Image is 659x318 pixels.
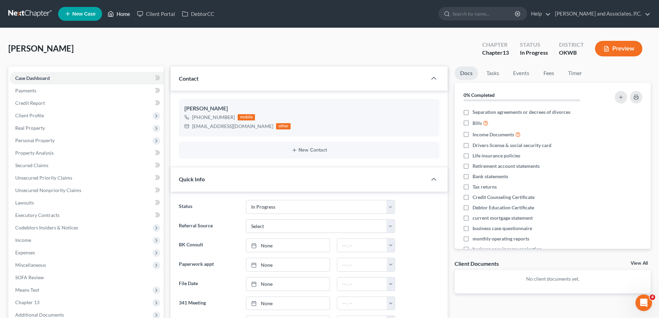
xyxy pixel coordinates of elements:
[15,175,72,181] span: Unsecured Priority Claims
[10,209,164,221] a: Executory Contracts
[650,294,655,300] span: 4
[452,7,516,20] input: Search by name...
[276,123,291,129] div: other
[15,299,39,305] span: Chapter 13
[175,219,242,233] label: Referral Source
[503,49,509,56] span: 13
[473,152,520,159] span: Life insurance policies
[473,225,532,232] span: business case questionnaire
[337,278,387,291] input: -- : --
[184,147,434,153] button: New Contact
[8,43,74,53] span: [PERSON_NAME]
[337,239,387,252] input: -- : --
[15,150,54,156] span: Property Analysis
[15,274,44,280] span: SOFA Review
[10,197,164,209] a: Lawsuits
[473,194,534,201] span: Credit Counseling Certificate
[482,41,509,49] div: Chapter
[520,49,548,57] div: In Progress
[15,112,44,118] span: Client Profile
[15,287,39,293] span: Means Test
[481,66,505,80] a: Tasks
[10,184,164,197] a: Unsecured Nonpriority Claims
[15,212,60,218] span: Executory Contracts
[192,114,235,121] div: [PHONE_NUMBER]
[175,277,242,291] label: File Date
[246,258,330,271] a: None
[562,66,587,80] a: Timer
[175,297,242,310] label: 341 Meeting
[15,249,35,255] span: Expenses
[15,262,46,268] span: Miscellaneous
[337,258,387,271] input: -- : --
[192,123,273,130] div: [EMAIL_ADDRESS][DOMAIN_NAME]
[238,114,255,120] div: mobile
[455,66,478,80] a: Docs
[520,41,548,49] div: Status
[175,258,242,272] label: Paperwork appt
[10,84,164,97] a: Payments
[72,11,95,17] span: New Case
[473,131,514,138] span: Income Documents
[15,88,36,93] span: Payments
[473,163,540,170] span: Retirement account statements
[482,49,509,57] div: Chapter
[10,159,164,172] a: Secured Claims
[179,8,218,20] a: DebtorCC
[10,271,164,284] a: SOFA Review
[473,142,551,149] span: Drivers license & social security card
[473,215,533,221] span: current mortgage statement
[175,238,242,252] label: BK Consult
[538,66,560,80] a: Fees
[246,239,330,252] a: None
[15,75,50,81] span: Case Dashboard
[10,97,164,109] a: Credit Report
[246,297,330,310] a: None
[528,8,551,20] a: Help
[15,187,81,193] span: Unsecured Nonpriority Claims
[175,200,242,214] label: Status
[10,72,164,84] a: Case Dashboard
[473,183,497,190] span: Tax returns
[15,125,45,131] span: Real Property
[337,297,387,310] input: -- : --
[134,8,179,20] a: Client Portal
[15,162,48,168] span: Secured Claims
[460,275,645,282] p: No client documents yet.
[15,237,31,243] span: Income
[15,312,64,318] span: Additional Documents
[464,92,495,98] strong: 0% Completed
[184,105,434,113] div: [PERSON_NAME]
[15,137,55,143] span: Personal Property
[15,100,45,106] span: Credit Report
[15,225,78,230] span: Codebtors Insiders & Notices
[473,120,482,127] span: Bills
[104,8,134,20] a: Home
[473,246,542,253] span: business case income projection
[455,260,499,267] div: Client Documents
[473,109,570,116] span: Separation agreements or decrees of divorces
[473,204,534,211] span: Debtor Education Certificate
[631,261,648,266] a: View All
[595,41,642,56] button: Preview
[179,75,199,82] span: Contact
[559,41,584,49] div: District
[179,176,205,182] span: Quick Info
[246,278,330,291] a: None
[15,200,34,206] span: Lawsuits
[473,235,529,242] span: monthly operating reports
[473,173,508,180] span: Bank statements
[551,8,650,20] a: [PERSON_NAME] and Associates, P.C.
[635,294,652,311] iframe: Intercom live chat
[10,147,164,159] a: Property Analysis
[507,66,535,80] a: Events
[10,172,164,184] a: Unsecured Priority Claims
[559,49,584,57] div: OKWB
